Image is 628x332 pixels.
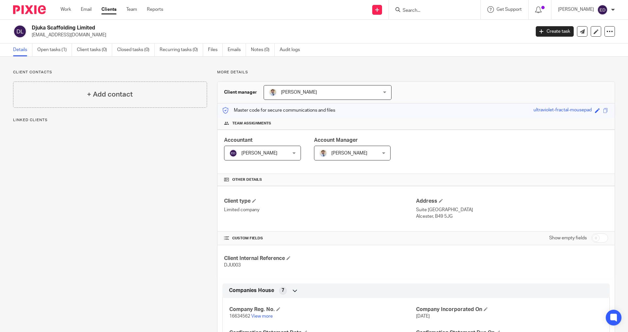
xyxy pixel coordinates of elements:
[229,149,237,157] img: svg%3E
[224,255,416,262] h4: Client Internal Reference
[331,151,367,156] span: [PERSON_NAME]
[416,213,608,220] p: Alcester, B49 5JG
[269,88,277,96] img: 1693835698283.jfif
[416,198,608,205] h4: Address
[13,44,32,56] a: Details
[416,306,603,313] h4: Company Incorporated On
[402,8,461,14] input: Search
[232,121,271,126] span: Team assignments
[217,70,615,75] p: More details
[224,198,416,205] h4: Client type
[251,314,273,319] a: View more
[13,5,46,14] img: Pixie
[13,70,207,75] p: Client contacts
[319,149,327,157] img: 1693835698283.jfif
[232,177,262,182] span: Other details
[533,107,592,114] div: ultraviolet-fractal-mousepad
[117,44,155,56] a: Closed tasks (0)
[208,44,223,56] a: Files
[224,89,257,96] h3: Client manager
[224,207,416,213] p: Limited company
[497,7,522,12] span: Get Support
[87,89,133,100] h4: + Add contact
[536,26,574,37] a: Create task
[416,314,430,319] span: [DATE]
[251,44,275,56] a: Notes (0)
[160,44,203,56] a: Recurring tasks (0)
[229,287,274,294] span: Companies House
[13,118,207,123] p: Linked clients
[558,6,594,13] p: [PERSON_NAME]
[126,6,137,13] a: Team
[61,6,71,13] a: Work
[224,138,253,143] span: Accountant
[280,44,305,56] a: Audit logs
[314,138,358,143] span: Account Manager
[241,151,277,156] span: [PERSON_NAME]
[228,44,246,56] a: Emails
[37,44,72,56] a: Open tasks (1)
[147,6,163,13] a: Reports
[549,235,587,241] label: Show empty fields
[13,25,27,38] img: svg%3E
[224,263,241,267] span: DJU003
[597,5,608,15] img: svg%3E
[101,6,116,13] a: Clients
[222,107,335,114] p: Master code for secure communications and files
[32,25,427,31] h2: Djuka Scaffolding Limited
[282,287,284,294] span: 7
[281,90,317,95] span: [PERSON_NAME]
[416,207,608,213] p: Suite [GEOGRAPHIC_DATA]
[224,236,416,241] h4: CUSTOM FIELDS
[229,314,250,319] span: 16634562
[229,306,416,313] h4: Company Reg. No.
[77,44,112,56] a: Client tasks (0)
[81,6,92,13] a: Email
[32,32,526,38] p: [EMAIL_ADDRESS][DOMAIN_NAME]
